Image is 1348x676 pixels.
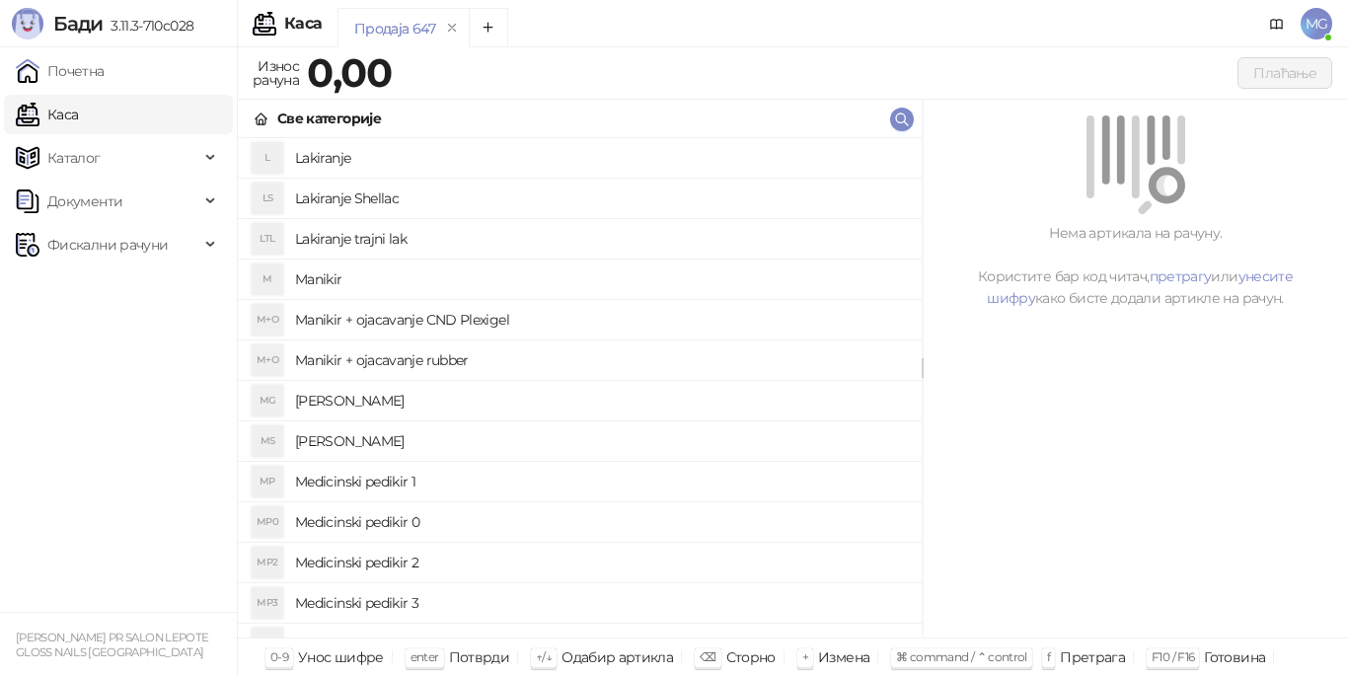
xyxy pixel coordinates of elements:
[802,649,808,664] span: +
[295,183,906,214] h4: Lakiranje Shellac
[252,587,283,619] div: MP3
[252,223,283,255] div: LTL
[252,142,283,174] div: L
[536,649,552,664] span: ↑/↓
[16,95,78,134] a: Каса
[249,53,303,93] div: Износ рачуна
[1060,644,1125,670] div: Претрага
[252,385,283,416] div: MG
[284,16,322,32] div: Каса
[252,628,283,659] div: P
[53,12,103,36] span: Бади
[47,182,122,221] span: Документи
[1301,8,1332,39] span: MG
[439,20,465,37] button: remove
[252,344,283,376] div: M+O
[449,644,510,670] div: Потврди
[252,183,283,214] div: LS
[295,547,906,578] h4: Medicinski pedikir 2
[354,18,435,39] div: Продаја 647
[252,547,283,578] div: MP2
[411,649,439,664] span: enter
[298,644,384,670] div: Унос шифре
[103,17,193,35] span: 3.11.3-710c028
[295,466,906,497] h4: Medicinski pedikir 1
[307,48,392,97] strong: 0,00
[295,628,906,659] h4: Pedikir
[252,263,283,295] div: M
[469,8,508,47] button: Add tab
[896,649,1027,664] span: ⌘ command / ⌃ control
[1237,57,1332,89] button: Плаћање
[252,425,283,457] div: MS
[277,108,381,129] div: Све категорије
[47,225,168,264] span: Фискални рачуни
[295,344,906,376] h4: Manikir + ojacavanje rubber
[295,587,906,619] h4: Medicinski pedikir 3
[562,644,673,670] div: Одабир артикла
[270,649,288,664] span: 0-9
[946,222,1324,309] div: Нема артикала на рачуну. Користите бар код читач, или како бисте додали артикле на рачун.
[1047,649,1050,664] span: f
[726,644,776,670] div: Сторно
[295,385,906,416] h4: [PERSON_NAME]
[1261,8,1293,39] a: Документација
[16,51,105,91] a: Почетна
[295,263,906,295] h4: Manikir
[12,8,43,39] img: Logo
[1204,644,1265,670] div: Готовина
[818,644,869,670] div: Измена
[1150,267,1212,285] a: претрагу
[1152,649,1194,664] span: F10 / F16
[252,506,283,538] div: MP0
[252,304,283,336] div: M+O
[47,138,101,178] span: Каталог
[238,138,922,638] div: grid
[16,631,208,659] small: [PERSON_NAME] PR SALON LEPOTE GLOSS NAILS [GEOGRAPHIC_DATA]
[295,223,906,255] h4: Lakiranje trajni lak
[295,506,906,538] h4: Medicinski pedikir 0
[700,649,715,664] span: ⌫
[295,304,906,336] h4: Manikir + ojacavanje CND Plexigel
[295,142,906,174] h4: Lakiranje
[295,425,906,457] h4: [PERSON_NAME]
[252,466,283,497] div: MP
